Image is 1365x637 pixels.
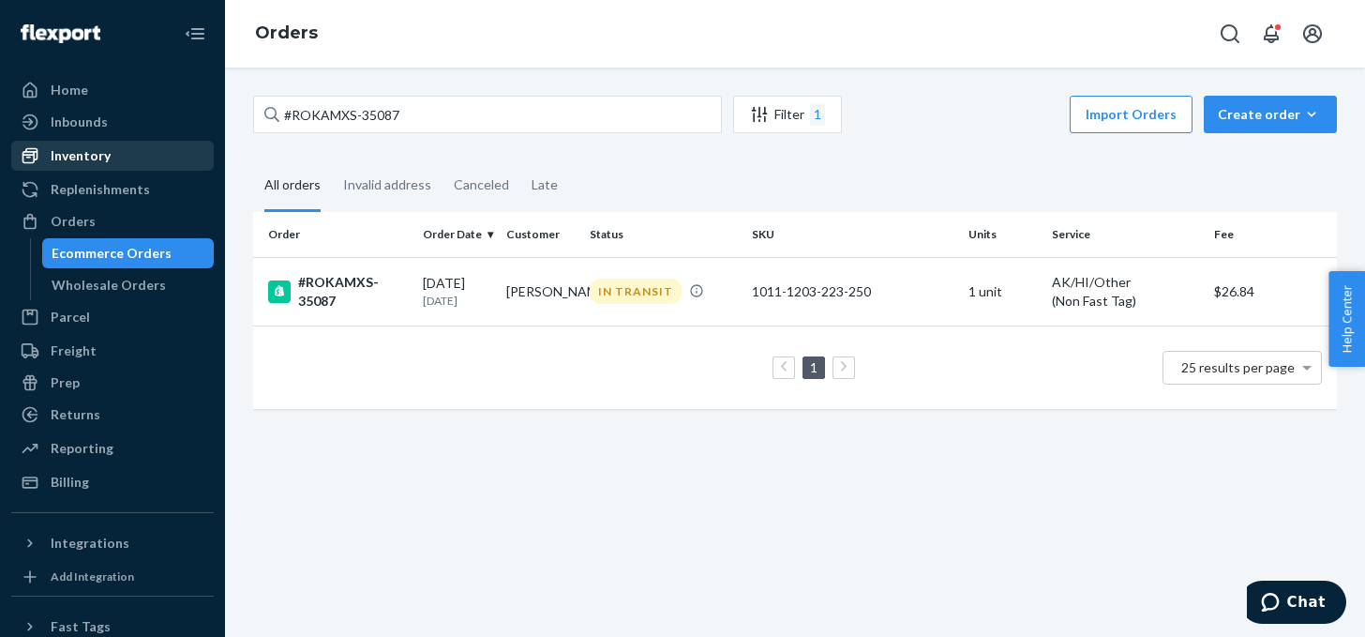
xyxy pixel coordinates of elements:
[582,212,744,257] th: Status
[240,7,333,61] ol: breadcrumbs
[590,279,682,304] div: IN TRANSIT
[52,244,172,263] div: Ecommerce Orders
[506,226,575,242] div: Customer
[51,534,129,553] div: Integrations
[1070,96,1192,133] button: Import Orders
[51,473,89,492] div: Billing
[1207,212,1337,257] th: Fee
[51,569,134,584] div: Add Integration
[806,359,821,375] a: Page 1 is your current page
[1218,105,1323,124] div: Create order
[423,274,491,309] div: [DATE]
[21,24,100,43] img: Flexport logo
[1052,273,1199,292] p: AK/HI/Other
[11,141,214,171] a: Inventory
[51,212,96,231] div: Orders
[51,146,111,165] div: Inventory
[733,96,842,133] button: Filter
[499,257,582,326] td: [PERSON_NAME]
[176,15,214,53] button: Close Navigation
[1207,257,1337,326] td: $26.84
[11,368,214,398] a: Prep
[51,308,90,326] div: Parcel
[51,81,88,99] div: Home
[1181,359,1295,375] span: 25 results per page
[1294,15,1331,53] button: Open account menu
[264,160,321,212] div: All orders
[51,341,97,360] div: Freight
[268,273,408,311] div: #ROKAMXS-35087
[343,160,431,209] div: Invalid address
[51,373,80,392] div: Prep
[11,467,214,497] a: Billing
[454,160,509,209] div: Canceled
[255,23,318,43] a: Orders
[52,276,166,295] div: Wholesale Orders
[1247,581,1346,628] iframe: Opens a widget where you can chat to one of our agents
[51,113,108,131] div: Inbounds
[51,405,100,424] div: Returns
[51,617,111,636] div: Fast Tags
[752,282,953,301] div: 1011-1203-223-250
[253,212,415,257] th: Order
[11,528,214,558] button: Integrations
[51,180,150,199] div: Replenishments
[744,212,961,257] th: SKU
[532,160,558,209] div: Late
[42,270,215,300] a: Wholesale Orders
[1252,15,1290,53] button: Open notifications
[415,212,499,257] th: Order Date
[734,103,841,126] div: Filter
[11,302,214,332] a: Parcel
[1328,271,1365,367] button: Help Center
[11,206,214,236] a: Orders
[253,96,722,133] input: Search orders
[961,212,1044,257] th: Units
[11,433,214,463] a: Reporting
[1044,212,1207,257] th: Service
[423,293,491,309] p: [DATE]
[1204,96,1337,133] button: Create order
[11,107,214,137] a: Inbounds
[1052,292,1199,311] div: (Non Fast Tag)
[1211,15,1249,53] button: Open Search Box
[11,75,214,105] a: Home
[11,174,214,205] a: Replenishments
[11,566,214,588] a: Add Integration
[810,103,825,126] div: 1
[961,257,1044,326] td: 1 unit
[11,400,214,430] a: Returns
[51,439,113,458] div: Reporting
[42,238,215,268] a: Ecommerce Orders
[11,336,214,366] a: Freight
